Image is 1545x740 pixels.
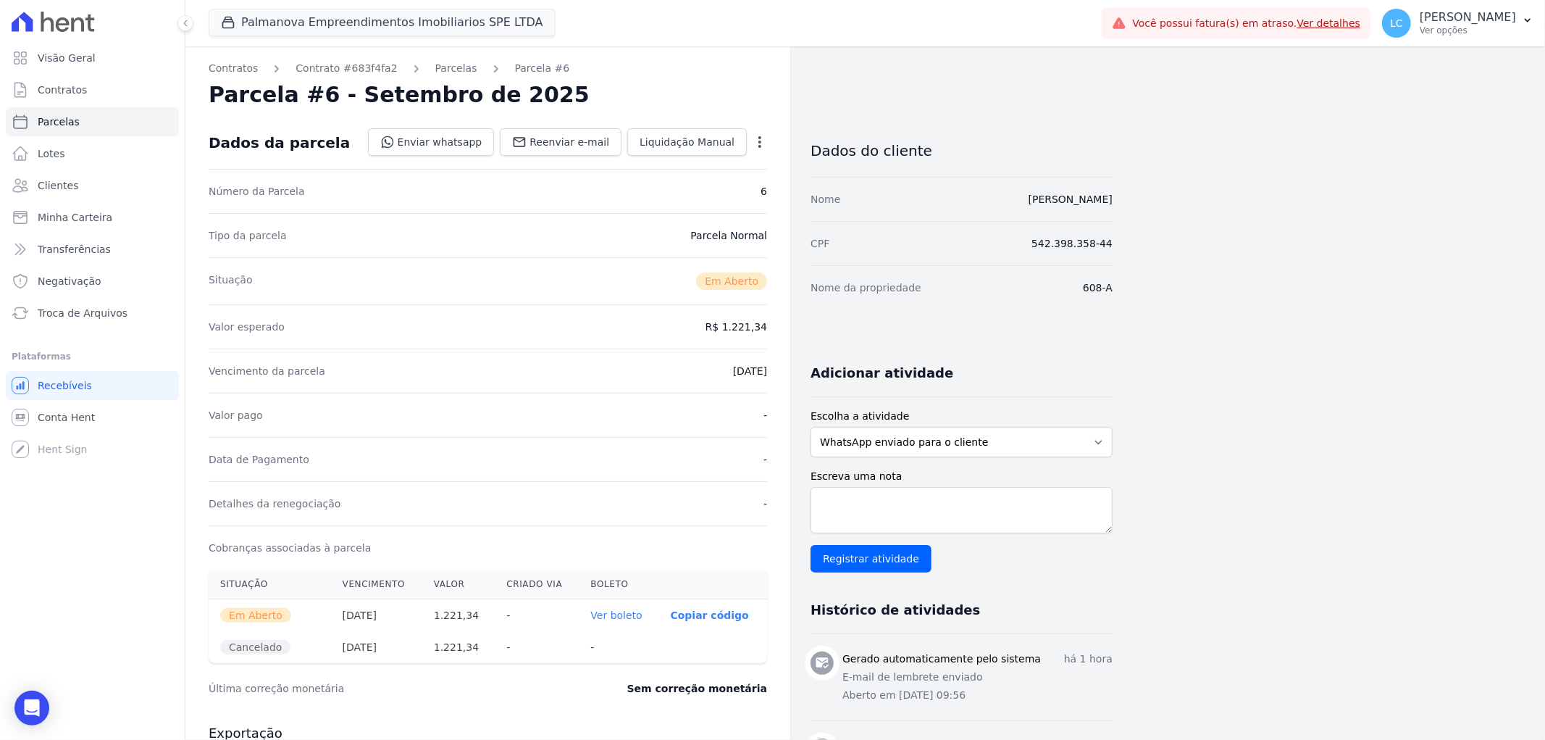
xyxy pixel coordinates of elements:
[733,364,767,378] dd: [DATE]
[671,610,749,621] button: Copiar código
[811,142,1113,159] h3: Dados do cliente
[209,61,258,76] a: Contratos
[1390,18,1403,28] span: LC
[763,496,767,511] dd: -
[12,348,173,365] div: Plataformas
[811,365,953,382] h3: Adicionar atividade
[38,51,96,65] span: Visão Geral
[811,545,931,573] input: Registrar atividade
[209,228,287,243] dt: Tipo da parcela
[529,135,609,149] span: Reenviar e-mail
[811,409,1113,424] label: Escolha a atividade
[38,210,112,225] span: Minha Carteira
[579,631,658,663] th: -
[14,691,49,726] div: Open Intercom Messenger
[209,320,285,334] dt: Valor esperado
[763,408,767,423] dd: -
[495,631,579,663] th: -
[368,128,495,156] a: Enviar whatsapp
[6,403,179,432] a: Conta Hent
[6,371,179,400] a: Recebíveis
[1132,16,1360,31] span: Você possui fatura(s) em atraso.
[6,107,179,136] a: Parcelas
[842,688,1113,703] p: Aberto em [DATE] 09:56
[209,452,309,467] dt: Data de Pagamento
[811,602,980,619] h3: Histórico de atividades
[209,134,350,151] div: Dados da parcela
[6,171,179,200] a: Clientes
[331,631,422,663] th: [DATE]
[640,135,734,149] span: Liquidação Manual
[209,364,325,378] dt: Vencimento da parcela
[209,408,263,423] dt: Valor pago
[6,43,179,72] a: Visão Geral
[1297,17,1361,29] a: Ver detalhes
[705,320,767,334] dd: R$ 1.221,34
[811,280,921,295] dt: Nome da propriedade
[761,184,767,199] dd: 6
[763,452,767,467] dd: -
[209,61,767,76] nav: Breadcrumb
[209,184,305,199] dt: Número da Parcela
[38,242,111,257] span: Transferências
[435,61,477,76] a: Parcelas
[331,570,422,599] th: Vencimento
[590,610,642,621] a: Ver boleto
[6,203,179,232] a: Minha Carteira
[811,469,1113,484] label: Escreva uma nota
[422,631,495,663] th: 1.221,34
[500,128,621,156] a: Reenviar e-mail
[422,570,495,599] th: Valor
[811,236,829,251] dt: CPF
[690,228,767,243] dd: Parcela Normal
[627,681,767,696] dd: Sem correção monetária
[38,146,65,161] span: Lotes
[1420,25,1516,36] p: Ver opções
[220,640,290,654] span: Cancelado
[38,83,87,97] span: Contratos
[1083,280,1113,295] dd: 608-A
[38,274,101,288] span: Negativação
[1029,194,1113,205] a: [PERSON_NAME]
[1031,236,1113,251] dd: 542.398.358-44
[296,61,397,76] a: Contrato #683f4fa2
[209,82,590,108] h2: Parcela #6 - Setembro de 2025
[209,541,371,555] dt: Cobranças associadas à parcela
[422,599,495,632] th: 1.221,34
[209,9,556,36] button: Palmanova Empreendimentos Imobiliarios SPE LTDA
[6,139,179,168] a: Lotes
[627,128,747,156] a: Liquidação Manual
[842,670,1113,685] p: E-mail de lembrete enviado
[696,273,767,290] span: Em Aberto
[579,570,658,599] th: Boleto
[6,267,179,296] a: Negativação
[38,410,95,425] span: Conta Hent
[842,652,1041,667] h3: Gerado automaticamente pelo sistema
[811,192,840,207] dt: Nome
[1064,652,1113,667] p: há 1 hora
[495,570,579,599] th: Criado via
[38,378,92,393] span: Recebíveis
[495,599,579,632] th: -
[38,115,80,129] span: Parcelas
[6,235,179,264] a: Transferências
[220,608,291,623] span: Em Aberto
[6,299,179,328] a: Troca de Arquivos
[38,306,127,320] span: Troca de Arquivos
[515,61,570,76] a: Parcela #6
[6,75,179,104] a: Contratos
[209,273,253,290] dt: Situação
[1420,10,1516,25] p: [PERSON_NAME]
[38,178,78,193] span: Clientes
[209,496,341,511] dt: Detalhes da renegociação
[209,570,331,599] th: Situação
[1370,3,1545,43] button: LC [PERSON_NAME] Ver opções
[331,599,422,632] th: [DATE]
[209,681,539,696] dt: Última correção monetária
